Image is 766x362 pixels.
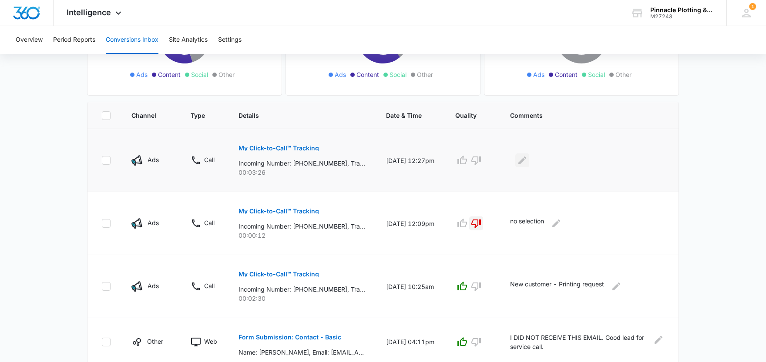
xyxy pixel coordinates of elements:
p: My Click-to-Call™ Tracking [239,271,319,277]
button: Edit Comments [609,279,623,293]
p: Other [147,337,163,346]
span: Type [191,111,205,120]
p: Ads [148,218,159,227]
span: Ads [335,70,346,79]
span: Social [588,70,605,79]
button: Conversions Inbox [106,26,158,54]
span: Content [356,70,379,79]
p: Call [204,155,215,164]
p: Call [204,281,215,290]
span: Quality [455,111,477,120]
span: Intelligence [67,8,111,17]
div: account id [650,13,714,20]
span: 1 [749,3,756,10]
p: 00:02:30 [239,294,365,303]
span: Social [390,70,407,79]
p: 00:00:12 [239,231,365,240]
span: Other [417,70,433,79]
p: Incoming Number: [PHONE_NUMBER], Tracking Number: [PHONE_NUMBER], Ring To: [PHONE_NUMBER], Caller... [239,285,365,294]
td: [DATE] 12:27pm [376,129,445,192]
button: My Click-to-Call™ Tracking [239,138,319,159]
p: My Click-to-Call™ Tracking [239,145,319,151]
p: Call [204,218,215,227]
button: Form Submission: Contact - Basic [239,327,341,348]
p: I DID NOT RECEIVE THIS EMAIL. Good lead for service call. [510,333,647,351]
span: Content [158,70,181,79]
div: notifications count [749,3,756,10]
span: Date & Time [386,111,422,120]
button: Settings [218,26,242,54]
p: My Click-to-Call™ Tracking [239,208,319,214]
button: Period Reports [53,26,95,54]
button: My Click-to-Call™ Tracking [239,201,319,222]
td: [DATE] 12:09pm [376,192,445,255]
span: Ads [533,70,544,79]
span: Other [218,70,235,79]
p: no selection [510,216,544,230]
p: Ads [148,281,159,290]
p: Incoming Number: [PHONE_NUMBER], Tracking Number: [PHONE_NUMBER], Ring To: [PHONE_NUMBER], Caller... [239,222,365,231]
button: Edit Comments [653,333,665,347]
p: Web [204,337,217,346]
p: Name: [PERSON_NAME], Email: [EMAIL_ADDRESS][DOMAIN_NAME], Phone: [PHONE_NUMBER], Notes: the compa... [239,348,365,357]
p: New customer - Printing request [510,279,604,293]
span: Details [239,111,353,120]
span: Content [555,70,578,79]
td: [DATE] 10:25am [376,255,445,318]
span: Ads [136,70,148,79]
button: Edit Comments [549,216,563,230]
p: 00:03:26 [239,168,365,177]
p: Form Submission: Contact - Basic [239,334,341,340]
button: My Click-to-Call™ Tracking [239,264,319,285]
span: Comments [510,111,652,120]
button: Edit Comments [515,153,529,167]
div: account name [650,7,714,13]
span: Channel [131,111,157,120]
button: Site Analytics [169,26,208,54]
p: Ads [148,155,159,164]
span: Other [615,70,632,79]
button: Overview [16,26,43,54]
span: Social [191,70,208,79]
p: Incoming Number: [PHONE_NUMBER], Tracking Number: [PHONE_NUMBER], Ring To: [PHONE_NUMBER], Caller... [239,159,365,168]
